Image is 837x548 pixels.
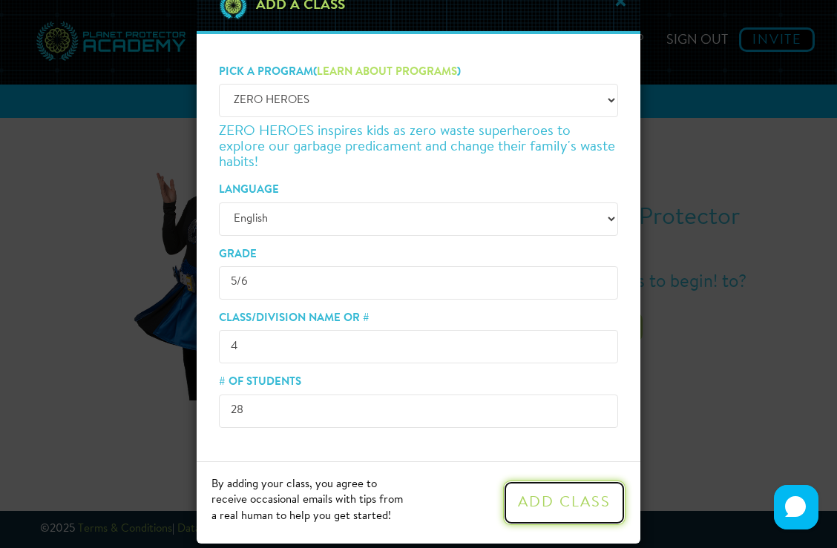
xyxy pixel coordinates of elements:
a: Learn about programs [317,67,457,78]
iframe: HelpCrunch [770,481,822,533]
span: Pick a program [219,67,313,78]
h4: ZERO HEROES inspires kids as zero waste superheroes to explore our garbage predicament and change... [219,125,618,171]
button: Add Class [503,481,626,525]
label: Grade [219,247,257,263]
label: Class/Division Name or # [219,311,370,326]
div: By adding your class, you agree to receive occasional emails with tips from a real human to help ... [211,477,407,524]
span: ( [313,67,317,78]
label: # of Students [219,374,301,390]
label: Language [219,182,279,198]
span: ) [457,67,461,78]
